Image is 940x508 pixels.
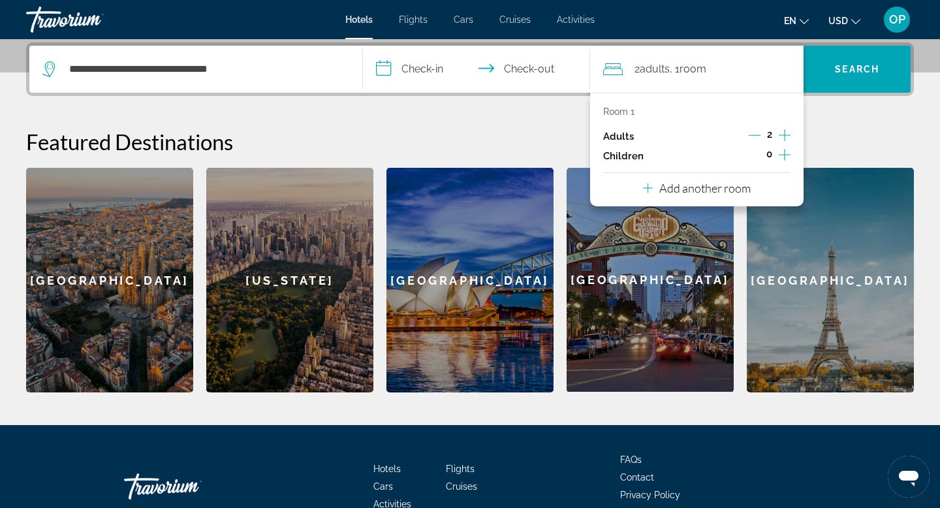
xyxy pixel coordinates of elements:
[680,63,706,75] span: Room
[749,129,760,144] button: Decrement adults
[880,6,914,33] button: User Menu
[26,3,157,37] a: Travorium
[499,14,531,25] a: Cruises
[68,59,343,79] input: Search hotel destination
[567,168,734,392] a: San Diego[GEOGRAPHIC_DATA]
[835,64,879,74] span: Search
[567,168,734,392] div: [GEOGRAPHIC_DATA]
[767,129,772,140] span: 2
[345,14,373,25] a: Hotels
[454,14,473,25] a: Cars
[26,168,193,392] a: Barcelona[GEOGRAPHIC_DATA]
[747,168,914,392] div: [GEOGRAPHIC_DATA]
[889,13,905,26] span: OP
[828,16,848,26] span: USD
[603,151,644,162] p: Children
[124,467,255,506] a: Go Home
[643,173,751,200] button: Add another room
[26,129,914,155] h2: Featured Destinations
[373,481,393,492] a: Cars
[640,63,670,75] span: Adults
[206,168,373,392] div: [US_STATE]
[590,46,804,93] button: Travelers: 2 adults, 0 children
[399,14,428,25] a: Flights
[373,464,401,474] a: Hotels
[386,168,554,392] a: Sydney[GEOGRAPHIC_DATA]
[634,60,670,78] span: 2
[206,168,373,392] a: New York[US_STATE]
[26,168,193,392] div: [GEOGRAPHIC_DATA]
[784,11,809,30] button: Change language
[620,454,642,465] a: FAQs
[828,11,860,30] button: Change currency
[784,16,796,26] span: en
[620,490,680,500] a: Privacy Policy
[446,481,477,492] a: Cruises
[804,46,911,93] button: Search
[747,168,914,392] a: Paris[GEOGRAPHIC_DATA]
[659,181,751,195] p: Add another room
[748,148,760,164] button: Decrement children
[779,127,791,146] button: Increment adults
[603,131,634,142] p: Adults
[779,146,791,166] button: Increment children
[446,464,475,474] a: Flights
[766,149,772,159] span: 0
[386,168,554,392] div: [GEOGRAPHIC_DATA]
[620,472,654,483] a: Contact
[29,46,911,93] div: Search widget
[363,46,590,93] button: Select check in and out date
[557,14,595,25] a: Activities
[888,456,930,498] iframe: Кнопка для запуску вікна повідомлень
[670,60,706,78] span: , 1
[603,106,634,117] p: Room 1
